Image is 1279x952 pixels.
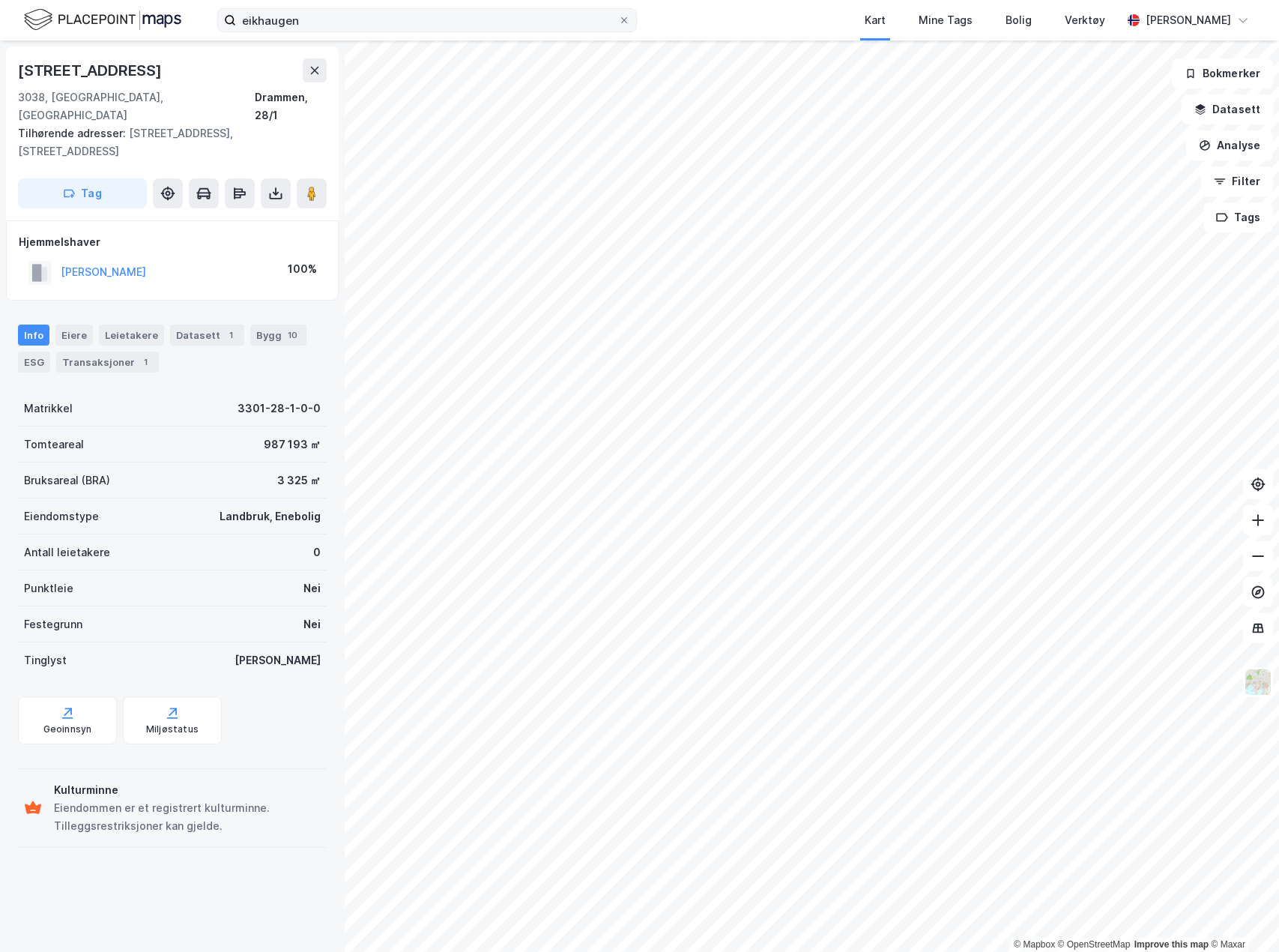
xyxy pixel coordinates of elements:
[1006,11,1032,29] div: Bolig
[18,352,50,373] div: ESG
[303,615,321,633] div: Nei
[255,88,327,124] div: Drammen, 28/1
[24,615,82,633] div: Festegrunn
[24,543,110,561] div: Antall leietakere
[24,400,73,418] div: Matrikkel
[54,781,321,799] div: Kulturminne
[1203,202,1273,232] button: Tags
[55,325,93,346] div: Eiere
[18,124,315,160] div: [STREET_ADDRESS], [STREET_ADDRESS]
[54,799,321,835] div: Eiendommen er et registrert kulturminne. Tilleggsrestriksjoner kan gjelde.
[277,472,321,489] div: 3 325 ㎡
[865,11,886,29] div: Kart
[1201,166,1273,196] button: Filter
[24,7,181,33] img: logo.f888ab2527a4732fd821a326f86c7f29.svg
[238,400,321,418] div: 3301-28-1-0-0
[24,472,110,489] div: Bruksareal (BRA)
[170,325,244,346] div: Datasett
[99,325,164,346] div: Leietakere
[1134,939,1209,950] a: Improve this map
[288,260,317,278] div: 100%
[919,11,973,29] div: Mine Tags
[18,325,49,346] div: Info
[138,355,153,370] div: 1
[18,178,147,208] button: Tag
[236,9,618,31] input: Søk på adresse, matrikkel, gårdeiere, leietakere eller personer
[18,88,255,124] div: 3038, [GEOGRAPHIC_DATA], [GEOGRAPHIC_DATA]
[19,233,326,251] div: Hjemmelshaver
[285,328,300,343] div: 10
[146,723,199,735] div: Miljøstatus
[1014,939,1055,950] a: Mapbox
[18,127,129,139] span: Tilhørende adresser:
[1172,58,1273,88] button: Bokmerker
[56,352,159,373] div: Transaksjoner
[303,579,321,597] div: Nei
[1058,939,1131,950] a: OpenStreetMap
[24,507,99,525] div: Eiendomstype
[1182,94,1273,124] button: Datasett
[264,436,321,454] div: 987 193 ㎡
[1146,11,1231,29] div: [PERSON_NAME]
[1186,130,1273,160] button: Analyse
[43,723,92,735] div: Geoinnsyn
[235,651,321,669] div: [PERSON_NAME]
[1204,880,1279,952] iframe: Chat Widget
[250,325,306,346] div: Bygg
[1065,11,1105,29] div: Verktøy
[1244,668,1272,696] img: Z
[24,436,84,454] div: Tomteareal
[223,328,238,343] div: 1
[24,579,73,597] div: Punktleie
[24,651,67,669] div: Tinglyst
[18,58,165,82] div: [STREET_ADDRESS]
[313,543,321,561] div: 0
[220,507,321,525] div: Landbruk, Enebolig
